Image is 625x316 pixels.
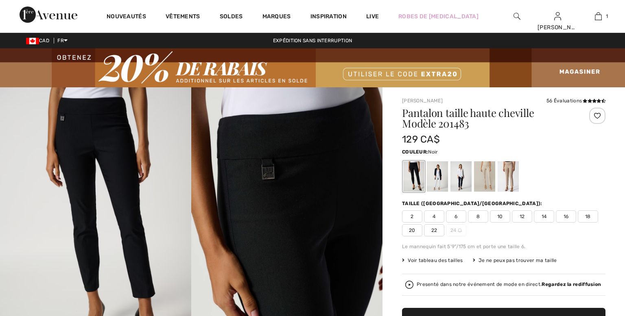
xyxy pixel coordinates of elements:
[402,200,544,207] div: Taille ([GEOGRAPHIC_DATA]/[GEOGRAPHIC_DATA]):
[402,243,605,250] div: Le mannequin fait 5'9"/175 cm et porte une taille 6.
[107,13,146,22] a: Nouveautés
[402,210,422,223] span: 2
[402,134,440,145] span: 129 CA$
[512,210,532,223] span: 12
[606,13,608,20] span: 1
[578,210,598,223] span: 18
[417,282,601,287] div: Presenté dans notre événement de mode en direct.
[26,38,52,43] span: CAD
[398,12,479,21] a: Robes de [MEDICAL_DATA]
[473,257,557,264] div: Je ne peux pas trouver ma taille
[534,210,554,223] span: 14
[403,161,424,192] div: Noir
[310,13,347,22] span: Inspiration
[450,161,472,192] div: Bleu Minuit 40
[546,97,605,104] div: 56 Évaluations
[428,149,438,155] span: Noir
[498,161,519,192] div: Dune
[402,98,443,104] a: [PERSON_NAME]
[402,108,572,129] h1: Pantalon taille haute cheville Modèle 201483
[366,12,379,21] a: Live
[468,210,488,223] span: 8
[595,11,602,21] img: Mon panier
[490,210,510,223] span: 10
[20,6,77,23] img: 1ère Avenue
[538,23,577,32] div: [PERSON_NAME]
[446,210,466,223] span: 6
[57,38,68,43] span: FR
[424,210,444,223] span: 4
[402,149,428,155] span: Couleur:
[26,38,39,44] img: Canadian Dollar
[402,224,422,236] span: 20
[554,12,561,20] a: Se connecter
[474,161,495,192] div: Moonstone
[427,161,448,192] div: Blanc
[556,210,576,223] span: 16
[262,13,291,22] a: Marques
[578,11,618,21] a: 1
[446,224,466,236] span: 24
[405,281,413,289] img: Regardez la rediffusion
[554,11,561,21] img: Mes infos
[220,13,243,22] a: Soldes
[542,281,601,287] strong: Regardez la rediffusion
[458,228,462,232] img: ring-m.svg
[402,257,463,264] span: Voir tableau des tailles
[166,13,200,22] a: Vêtements
[424,224,444,236] span: 22
[514,11,520,21] img: recherche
